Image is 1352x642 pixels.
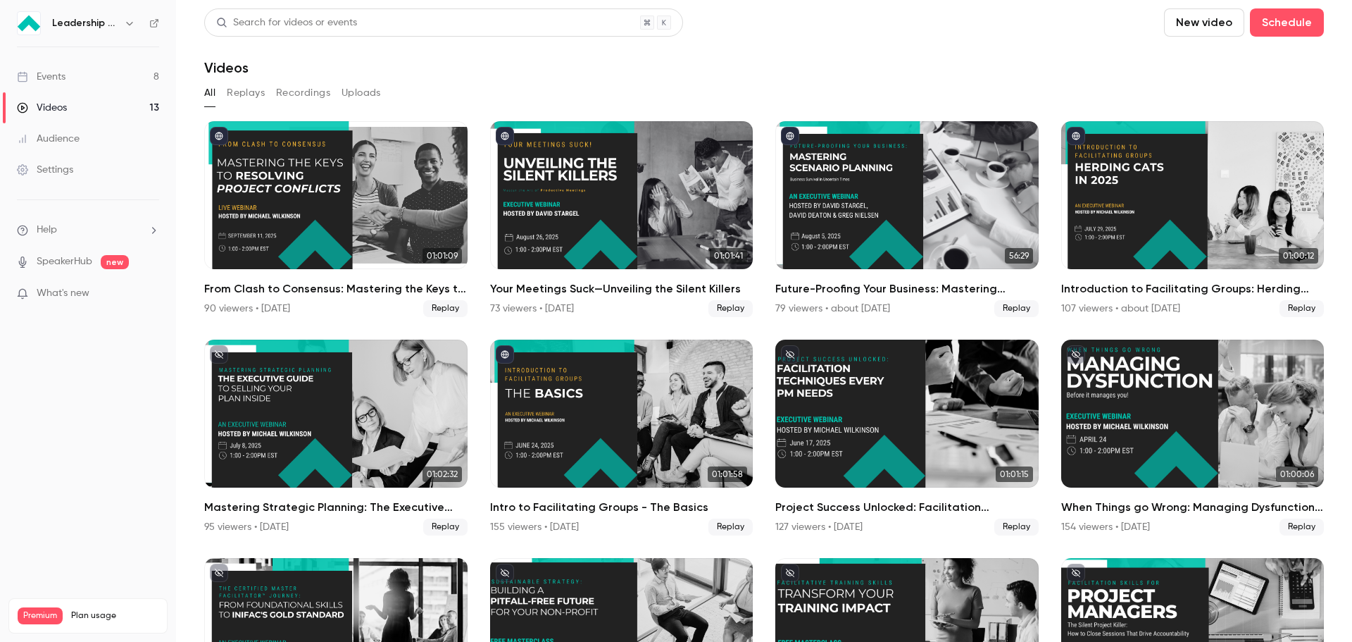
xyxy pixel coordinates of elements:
span: Replay [423,300,468,317]
li: Intro to Facilitating Groups - The Basics [490,340,753,536]
a: SpeakerHub [37,254,92,269]
div: Events [17,70,65,84]
span: Help [37,223,57,237]
span: What's new [37,286,89,301]
h2: Mastering Strategic Planning: The Executive Guide to Selling Your Plan Inside [204,499,468,516]
h2: Your Meetings Suck—Unveiling the Silent Killers [490,280,753,297]
div: 154 viewers • [DATE] [1061,520,1150,534]
div: Audience [17,132,80,146]
a: 01:01:09From Clash to Consensus: Mastering the Keys to Resolving Project Conflicts90 viewers • [D... [204,121,468,317]
div: 107 viewers • about [DATE] [1061,302,1180,316]
button: New video [1164,8,1244,37]
div: Videos [17,101,67,115]
h2: Introduction to Facilitating Groups: Herding Cats in [DATE] [1061,280,1325,297]
a: 01:00:12Introduction to Facilitating Groups: Herding Cats in [DATE]107 viewers • about [DATE]Replay [1061,121,1325,317]
span: Plan usage [71,610,158,622]
li: Introduction to Facilitating Groups: Herding Cats in 2025 [1061,121,1325,317]
li: Mastering Strategic Planning: The Executive Guide to Selling Your Plan Inside [204,340,468,536]
button: published [496,345,514,364]
li: When Things go Wrong: Managing Dysfunction Before It Manages You [1061,340,1325,536]
span: 01:01:58 [708,467,747,482]
span: Replay [994,300,1039,317]
section: Videos [204,8,1324,634]
div: Search for videos or events [216,16,357,30]
iframe: Noticeable Trigger [142,288,159,300]
span: Replay [708,519,753,536]
button: unpublished [1067,345,1085,364]
span: Premium [18,607,63,624]
div: 95 viewers • [DATE] [204,520,289,534]
li: From Clash to Consensus: Mastering the Keys to Resolving Project Conflicts [204,121,468,317]
span: Replay [1279,300,1324,317]
button: published [210,127,228,145]
div: 127 viewers • [DATE] [775,520,863,534]
div: 79 viewers • about [DATE] [775,302,890,316]
div: 155 viewers • [DATE] [490,520,579,534]
span: Replay [1279,519,1324,536]
span: Replay [423,519,468,536]
h2: Future-Proofing Your Business: Mastering Scenario Planning for Uncertain Times [775,280,1039,297]
span: Replay [994,519,1039,536]
button: unpublished [781,345,799,364]
h2: When Things go Wrong: Managing Dysfunction Before It Manages You [1061,499,1325,516]
h2: Intro to Facilitating Groups - The Basics [490,499,753,516]
h2: Project Success Unlocked: Facilitation Techniques Every PM Needs [775,499,1039,516]
a: 01:01:41Your Meetings Suck—Unveiling the Silent Killers73 viewers • [DATE]Replay [490,121,753,317]
a: 01:01:15Project Success Unlocked: Facilitation Techniques Every PM Needs127 viewers • [DATE]Replay [775,340,1039,536]
span: 01:00:12 [1279,248,1318,264]
button: unpublished [210,564,228,582]
a: 01:02:32Mastering Strategic Planning: The Executive Guide to Selling Your Plan Inside95 viewers •... [204,340,468,536]
span: 01:00:06 [1276,467,1318,482]
span: Replay [708,300,753,317]
span: 01:01:15 [996,467,1033,482]
h6: Leadership Strategies - 2025 Webinars [52,16,118,30]
span: 01:01:09 [423,248,462,264]
button: Schedule [1250,8,1324,37]
li: Your Meetings Suck—Unveiling the Silent Killers [490,121,753,317]
button: Replays [227,82,265,104]
span: 01:02:32 [423,467,462,482]
button: published [781,127,799,145]
h1: Videos [204,59,249,76]
a: 01:00:06When Things go Wrong: Managing Dysfunction Before It Manages You154 viewers • [DATE]Replay [1061,340,1325,536]
button: unpublished [1067,564,1085,582]
li: Future-Proofing Your Business: Mastering Scenario Planning for Uncertain Times [775,121,1039,317]
button: Uploads [342,82,381,104]
button: unpublished [781,564,799,582]
span: new [101,255,129,269]
li: Project Success Unlocked: Facilitation Techniques Every PM Needs [775,340,1039,536]
span: 01:01:41 [710,248,747,264]
button: published [496,127,514,145]
button: unpublished [496,564,514,582]
a: 56:29Future-Proofing Your Business: Mastering Scenario Planning for Uncertain Times79 viewers • a... [775,121,1039,317]
button: published [1067,127,1085,145]
div: 73 viewers • [DATE] [490,302,574,316]
span: 56:29 [1005,248,1033,264]
img: Leadership Strategies - 2025 Webinars [18,12,40,35]
button: Recordings [276,82,330,104]
div: 90 viewers • [DATE] [204,302,290,316]
button: All [204,82,215,104]
h2: From Clash to Consensus: Mastering the Keys to Resolving Project Conflicts [204,280,468,297]
a: 01:01:58Intro to Facilitating Groups - The Basics155 viewers • [DATE]Replay [490,340,753,536]
button: unpublished [210,345,228,364]
li: help-dropdown-opener [17,223,159,237]
div: Settings [17,163,73,177]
